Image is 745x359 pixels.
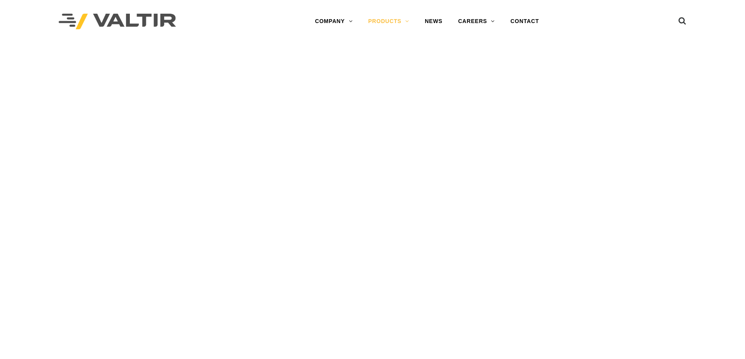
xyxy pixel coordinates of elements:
a: NEWS [417,14,450,29]
img: Valtir [59,14,176,30]
a: PRODUCTS [360,14,417,29]
a: COMPANY [307,14,360,29]
a: CONTACT [503,14,547,29]
a: CAREERS [450,14,503,29]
